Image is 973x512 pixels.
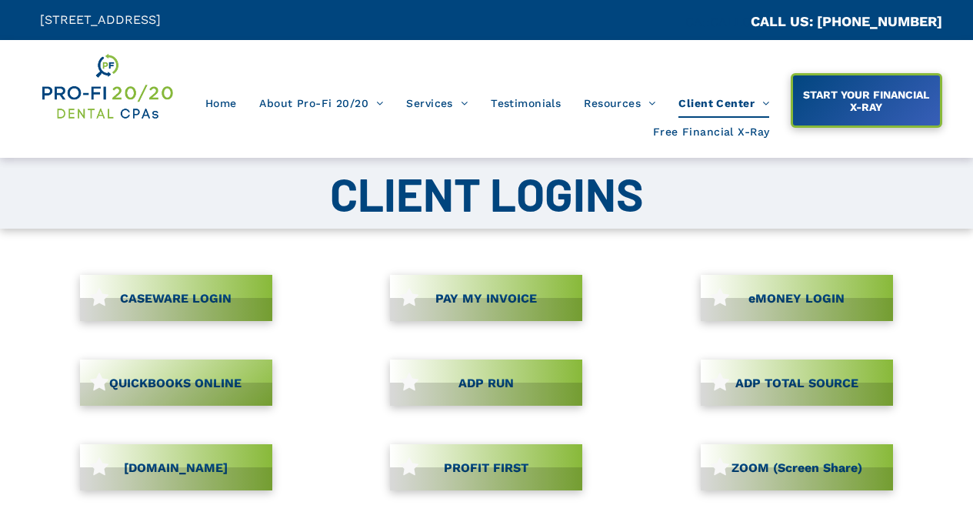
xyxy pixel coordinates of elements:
span: ADP TOTAL SOURCE [730,368,864,398]
a: QUICKBOOKS ONLINE [80,360,272,406]
a: Client Center [667,89,781,118]
a: Home [194,89,248,118]
a: [DOMAIN_NAME] [80,444,272,490]
span: ZOOM (Screen Share) [726,453,868,483]
a: eMONEY LOGIN [701,275,893,321]
span: QUICKBOOKS ONLINE [104,368,247,398]
a: PAY MY INVOICE [390,275,582,321]
a: CALL US: [PHONE_NUMBER] [751,13,942,29]
span: START YOUR FINANCIAL X-RAY [794,81,938,121]
a: PROFIT FIRST [390,444,582,490]
span: PAY MY INVOICE [430,283,542,313]
a: Free Financial X-Ray [641,118,781,147]
span: PROFIT FIRST [438,453,534,483]
a: START YOUR FINANCIAL X-RAY [791,73,943,128]
span: CA::CALLC [685,15,751,29]
span: CLIENT LOGINS [330,166,644,221]
img: Get Dental CPA Consulting, Bookkeeping, & Bank Loans [40,52,175,122]
span: [DOMAIN_NAME] [118,453,233,483]
a: Testimonials [479,89,572,118]
span: ADP RUN [453,368,519,398]
a: Services [395,89,479,118]
span: CASEWARE LOGIN [115,283,237,313]
a: ZOOM (Screen Share) [701,444,893,490]
a: ADP RUN [390,360,582,406]
span: eMONEY LOGIN [743,283,850,313]
a: Resources [572,89,667,118]
span: [STREET_ADDRESS] [40,12,161,27]
a: ADP TOTAL SOURCE [701,360,893,406]
a: CASEWARE LOGIN [80,275,272,321]
a: About Pro-Fi 20/20 [248,89,395,118]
